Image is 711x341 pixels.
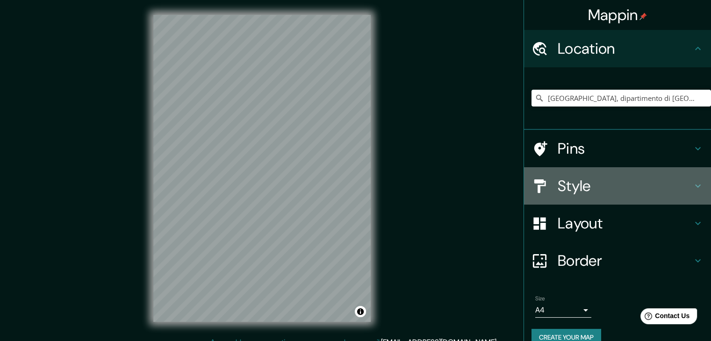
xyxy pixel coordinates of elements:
input: Pick your city or area [531,90,711,107]
div: Border [524,242,711,279]
div: Location [524,30,711,67]
div: A4 [535,303,591,318]
iframe: Help widget launcher [628,305,701,331]
div: Pins [524,130,711,167]
h4: Layout [558,214,692,233]
button: Toggle attribution [355,306,366,317]
h4: Mappin [588,6,647,24]
h4: Location [558,39,692,58]
canvas: Map [153,15,371,322]
div: Style [524,167,711,205]
h4: Border [558,251,692,270]
label: Size [535,295,545,303]
h4: Pins [558,139,692,158]
div: Layout [524,205,711,242]
img: pin-icon.png [639,13,647,20]
h4: Style [558,177,692,195]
